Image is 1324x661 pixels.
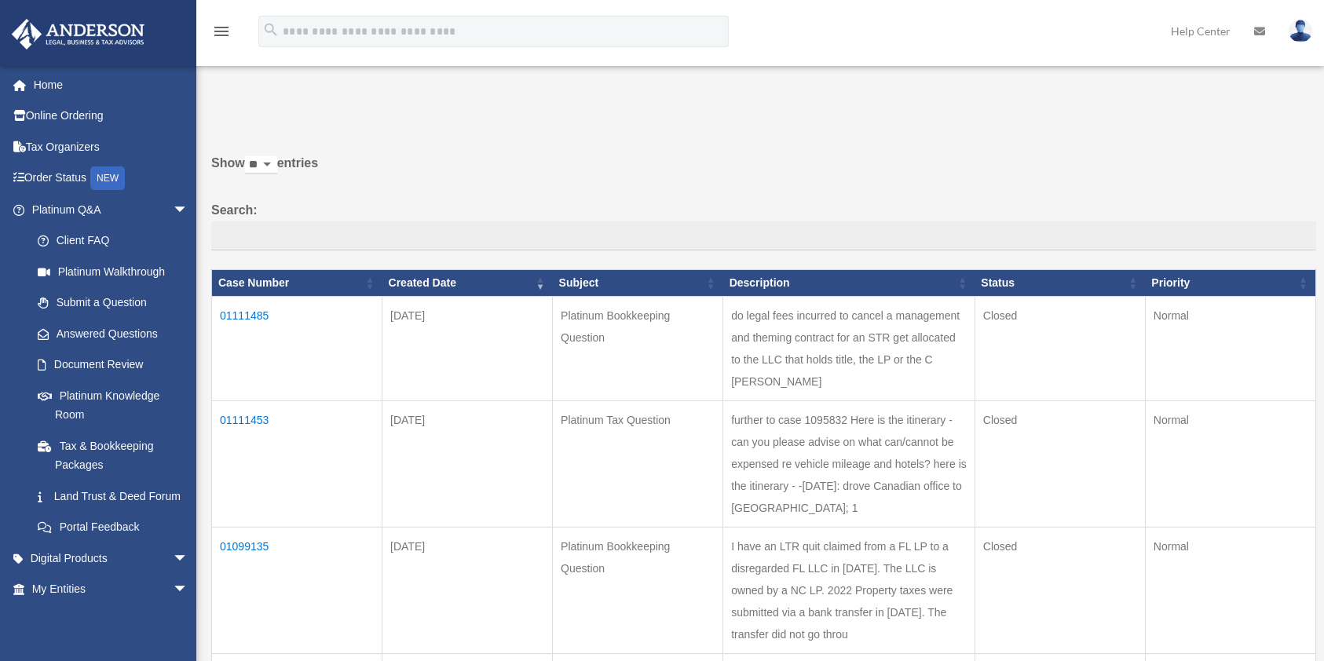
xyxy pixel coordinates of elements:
span: arrow_drop_down [173,574,204,606]
a: Order StatusNEW [11,163,212,195]
a: Land Trust & Deed Forum [22,480,204,512]
th: Subject: activate to sort column ascending [553,270,723,297]
a: Submit a Question [22,287,204,319]
a: My Entitiesarrow_drop_down [11,574,212,605]
a: Document Review [22,349,204,381]
td: Closed [975,528,1145,654]
td: I have an LTR quit claimed from a FL LP to a disregarded FL LLC in [DATE]. The LLC is owned by a ... [723,528,975,654]
td: 01111453 [212,401,382,528]
img: User Pic [1289,20,1312,42]
a: Platinum Q&Aarrow_drop_down [11,194,204,225]
td: Platinum Bookkeeping Question [553,528,723,654]
th: Case Number: activate to sort column ascending [212,270,382,297]
span: arrow_drop_down [173,194,204,226]
th: Created Date: activate to sort column ascending [382,270,553,297]
div: NEW [90,166,125,190]
td: do legal fees incurred to cancel a management and theming contract for an STR get allocated to th... [723,297,975,401]
a: Digital Productsarrow_drop_down [11,542,212,574]
a: My Anderson Teamarrow_drop_down [11,604,212,636]
td: Normal [1145,401,1315,528]
i: menu [212,22,231,41]
th: Priority: activate to sort column ascending [1145,270,1315,297]
td: Closed [975,401,1145,528]
label: Show entries [211,152,1316,190]
td: Platinum Tax Question [553,401,723,528]
i: search [262,21,280,38]
a: Platinum Knowledge Room [22,380,204,430]
a: Online Ordering [11,100,212,132]
td: 01099135 [212,528,382,654]
input: Search: [211,221,1316,251]
td: further to case 1095832 Here is the itinerary - can you please advise on what can/cannot be expen... [723,401,975,528]
a: Answered Questions [22,318,196,349]
span: arrow_drop_down [173,604,204,637]
label: Search: [211,199,1316,251]
td: [DATE] [382,401,553,528]
td: Closed [975,297,1145,401]
td: [DATE] [382,528,553,654]
select: Showentries [245,156,277,174]
a: Tax Organizers [11,131,212,163]
td: Normal [1145,297,1315,401]
a: Tax & Bookkeeping Packages [22,430,204,480]
th: Description: activate to sort column ascending [723,270,975,297]
td: Normal [1145,528,1315,654]
th: Status: activate to sort column ascending [975,270,1145,297]
a: menu [212,27,231,41]
img: Anderson Advisors Platinum Portal [7,19,149,49]
a: Home [11,69,212,100]
td: [DATE] [382,297,553,401]
a: Client FAQ [22,225,204,257]
td: Platinum Bookkeeping Question [553,297,723,401]
td: 01111485 [212,297,382,401]
span: arrow_drop_down [173,542,204,575]
a: Portal Feedback [22,512,204,543]
a: Platinum Walkthrough [22,256,204,287]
